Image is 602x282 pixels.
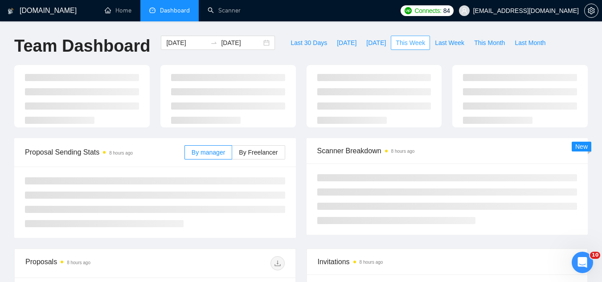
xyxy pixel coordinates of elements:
[221,38,262,48] input: End date
[515,38,545,48] span: Last Month
[239,149,278,156] span: By Freelancer
[575,143,588,150] span: New
[337,38,356,48] span: [DATE]
[14,36,150,57] h1: Team Dashboard
[25,256,155,270] div: Proposals
[391,149,415,154] time: 8 hours ago
[318,256,577,267] span: Invitations
[572,252,593,273] iframe: Intercom live chat
[166,38,207,48] input: Start date
[361,36,391,50] button: [DATE]
[360,260,383,265] time: 8 hours ago
[584,7,598,14] a: setting
[25,147,184,158] span: Proposal Sending Stats
[332,36,361,50] button: [DATE]
[414,6,441,16] span: Connects:
[317,145,577,156] span: Scanner Breakdown
[461,8,467,14] span: user
[192,149,225,156] span: By manager
[366,38,386,48] span: [DATE]
[8,4,14,18] img: logo
[149,7,156,13] span: dashboard
[584,4,598,18] button: setting
[443,6,450,16] span: 84
[210,39,217,46] span: swap-right
[291,38,327,48] span: Last 30 Days
[469,36,510,50] button: This Month
[391,36,430,50] button: This Week
[430,36,469,50] button: Last Week
[208,7,241,14] a: searchScanner
[67,260,90,265] time: 8 hours ago
[286,36,332,50] button: Last 30 Days
[210,39,217,46] span: to
[160,7,190,14] span: Dashboard
[396,38,425,48] span: This Week
[405,7,412,14] img: upwork-logo.png
[105,7,131,14] a: homeHome
[435,38,464,48] span: Last Week
[109,151,133,155] time: 8 hours ago
[474,38,505,48] span: This Month
[590,252,600,259] span: 10
[510,36,550,50] button: Last Month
